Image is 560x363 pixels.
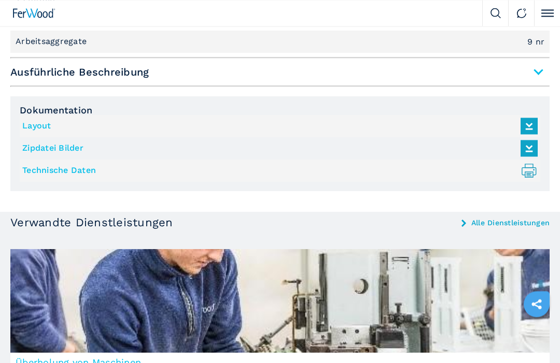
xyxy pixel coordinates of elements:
a: sharethis [524,292,550,317]
a: Layout [22,118,533,135]
img: Contact us [516,8,527,19]
a: Zipdatei Bilder [22,140,533,157]
a: Alle Dienstleistungen [471,220,550,227]
button: Click to toggle menu [534,1,560,26]
img: image [10,250,550,353]
span: Dokumentation [20,106,540,115]
p: Arbeitsaggregate [16,36,89,48]
h3: Verwandte Dienstleistungen [10,217,173,229]
em: 9 nr [527,38,544,47]
img: Search [491,8,501,19]
span: Ausführliche Beschreibung [10,63,550,82]
a: Technische Daten [22,163,533,180]
img: Ferwood [13,9,55,18]
iframe: Chat [516,316,552,355]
